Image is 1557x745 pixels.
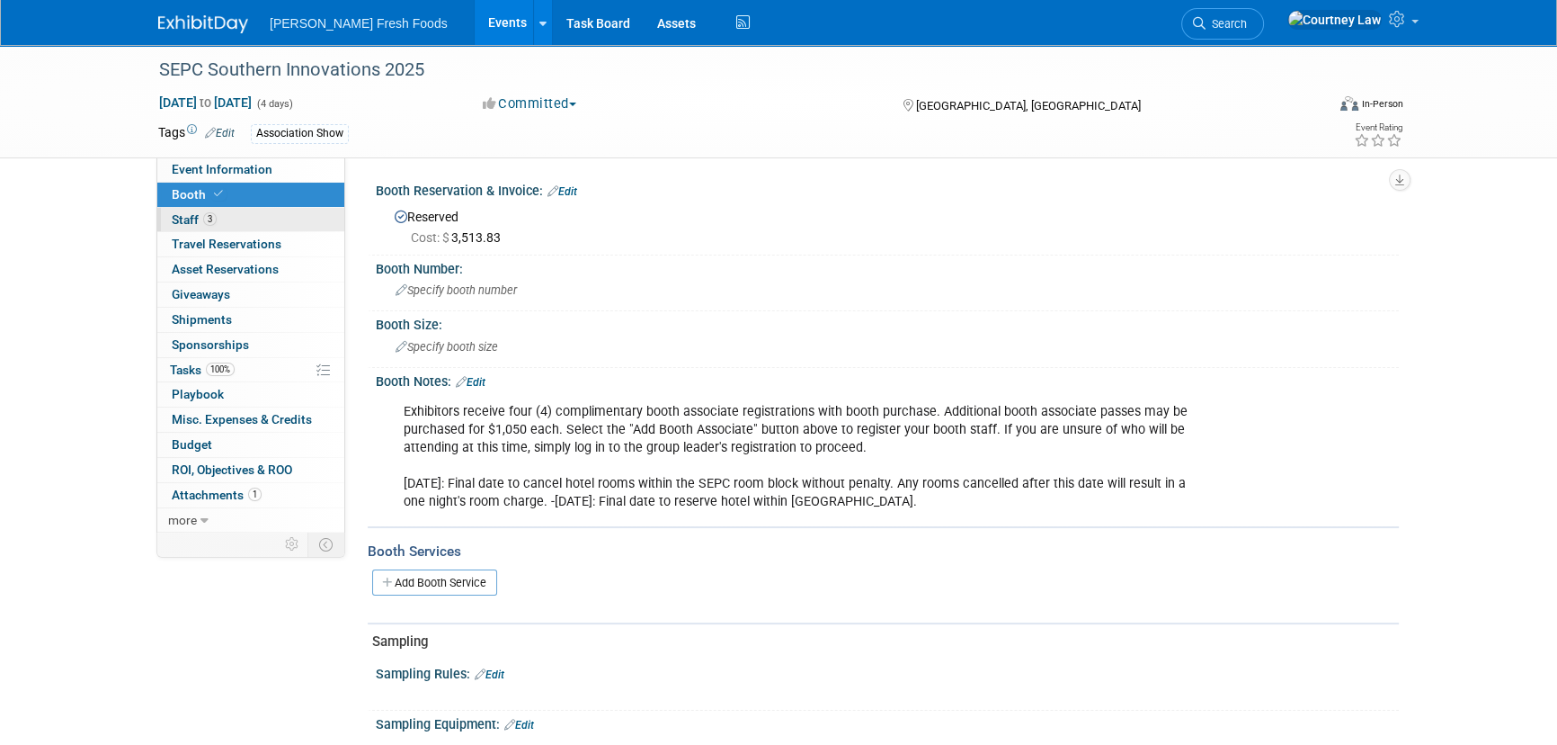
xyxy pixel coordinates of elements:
[456,376,485,389] a: Edit
[255,98,293,110] span: (4 days)
[157,382,344,407] a: Playbook
[157,257,344,282] a: Asset Reservations
[411,230,451,245] span: Cost: $
[1181,8,1264,40] a: Search
[376,311,1399,334] div: Booth Size:
[172,212,217,227] span: Staff
[157,433,344,457] a: Budget
[170,363,235,377] span: Tasks
[172,412,312,426] span: Misc. Expenses & Credits
[172,437,212,452] span: Budget
[172,287,230,301] span: Giveaways
[270,16,448,31] span: [PERSON_NAME] Fresh Foods
[157,508,344,533] a: more
[172,187,227,202] span: Booth
[915,99,1140,112] span: [GEOGRAPHIC_DATA], [GEOGRAPHIC_DATA]
[172,488,262,502] span: Attachments
[376,177,1399,201] div: Booth Reservation & Invoice:
[504,719,534,732] a: Edit
[157,232,344,256] a: Travel Reservations
[157,208,344,232] a: Staff3
[1361,97,1403,111] div: In-Person
[1218,94,1403,121] div: Event Format
[172,262,279,276] span: Asset Reservations
[197,95,214,110] span: to
[157,358,344,382] a: Tasks100%
[251,124,349,143] div: Association Show
[376,711,1399,734] div: Sampling Equipment:
[396,340,498,354] span: Specify booth size
[376,368,1399,391] div: Booth Notes:
[396,283,517,297] span: Specify booth number
[214,189,223,199] i: Booth reservation complete
[372,570,497,596] a: Add Booth Service
[172,387,224,401] span: Playbook
[1206,17,1247,31] span: Search
[277,533,308,556] td: Personalize Event Tab Strip
[547,185,577,198] a: Edit
[1340,96,1358,111] img: Format-Inperson.png
[172,237,281,251] span: Travel Reservations
[153,54,1297,86] div: SEPC Southern Innovations 2025
[158,123,235,144] td: Tags
[205,127,235,139] a: Edit
[391,394,1201,520] div: Exhibitors receive four (4) complimentary booth associate registrations with booth purchase. Addi...
[1354,123,1402,132] div: Event Rating
[157,183,344,207] a: Booth
[158,94,253,111] span: [DATE] [DATE]
[475,669,504,681] a: Edit
[308,533,345,556] td: Toggle Event Tabs
[203,212,217,226] span: 3
[157,483,344,507] a: Attachments1
[206,363,235,376] span: 100%
[476,94,583,113] button: Committed
[372,633,1385,651] div: Sampling
[172,462,292,477] span: ROI, Objectives & ROO
[376,660,1399,684] div: Sampling Rules:
[172,337,249,352] span: Sponsorships
[389,203,1385,247] div: Reserved
[248,488,262,501] span: 1
[168,513,197,527] span: more
[411,230,508,245] span: 3,513.83
[158,15,248,33] img: ExhibitDay
[157,408,344,432] a: Misc. Expenses & Credits
[157,283,344,307] a: Giveaways
[157,157,344,182] a: Event Information
[172,162,272,176] span: Event Information
[157,308,344,332] a: Shipments
[368,542,1399,561] div: Booth Services
[157,333,344,357] a: Sponsorships
[157,458,344,482] a: ROI, Objectives & ROO
[1287,10,1382,30] img: Courtney Law
[376,256,1399,278] div: Booth Number:
[172,312,232,327] span: Shipments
